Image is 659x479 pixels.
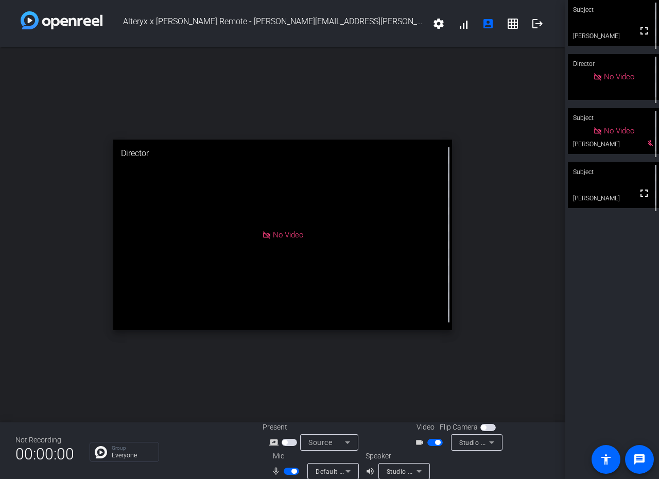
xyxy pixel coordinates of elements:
span: Default - Studio Display Microphone (05ac:1114) [316,467,463,475]
img: Chat Icon [95,446,107,458]
mat-icon: settings [432,18,445,30]
div: Mic [263,451,366,461]
mat-icon: accessibility [600,453,612,466]
mat-icon: fullscreen [638,25,650,37]
p: Group [112,446,153,451]
div: Not Recording [15,435,74,446]
span: Studio Display Camera (15bc:0000) [459,438,567,447]
div: Subject [568,108,659,128]
span: Source [308,438,332,447]
span: 00:00:00 [15,441,74,467]
mat-icon: grid_on [507,18,519,30]
div: Director [113,140,453,167]
span: No Video [604,126,634,135]
mat-icon: logout [531,18,544,30]
mat-icon: screen_share_outline [269,436,282,449]
span: Studio Display Speakers (05ac:1114) [387,467,498,475]
div: Speaker [366,451,427,461]
mat-icon: mic_none [271,465,284,477]
mat-icon: message [633,453,646,466]
span: No Video [273,230,303,239]
button: signal_cellular_alt [451,11,476,36]
div: Present [263,422,366,433]
span: Alteryx x [PERSON_NAME] Remote - [PERSON_NAME][EMAIL_ADDRESS][PERSON_NAME][PERSON_NAME][DOMAIN_NAME] [102,11,426,36]
mat-icon: videocam_outline [415,436,427,449]
mat-icon: fullscreen [638,187,650,199]
p: Everyone [112,452,153,458]
span: No Video [604,72,634,81]
div: Director [568,54,659,74]
span: Flip Camera [440,422,478,433]
span: Video [417,422,435,433]
mat-icon: volume_up [366,465,378,477]
div: Subject [568,162,659,182]
mat-icon: account_box [482,18,494,30]
img: white-gradient.svg [21,11,102,29]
